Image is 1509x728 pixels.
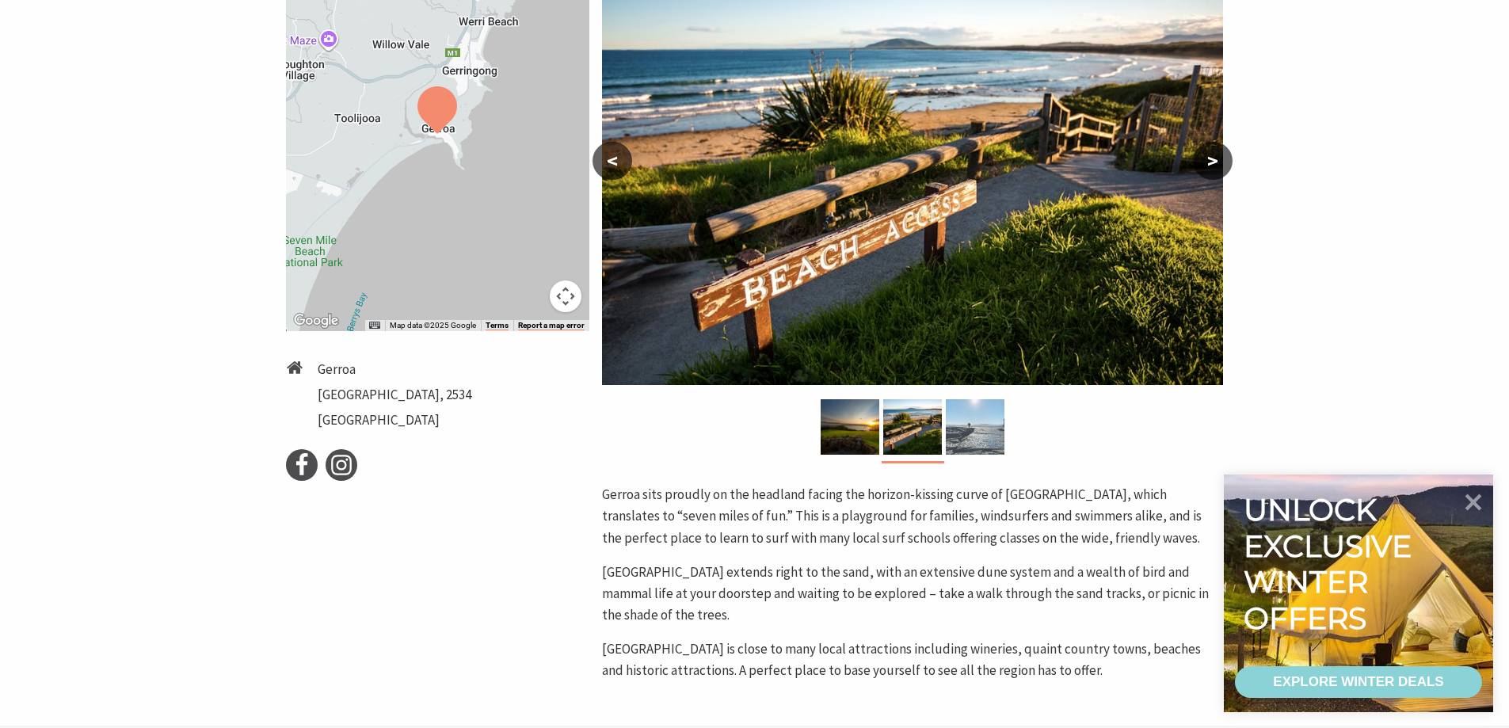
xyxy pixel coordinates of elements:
[550,280,581,312] button: Map camera controls
[602,484,1223,549] p: Gerroa sits proudly on the headland facing the horizon-kissing curve of [GEOGRAPHIC_DATA], which ...
[369,320,380,331] button: Keyboard shortcuts
[593,142,632,180] button: <
[883,399,942,455] img: Seven Mile Beach
[946,399,1004,455] img: Gerroa
[318,410,471,431] li: [GEOGRAPHIC_DATA]
[602,562,1223,627] p: [GEOGRAPHIC_DATA] extends right to the sand, with an extensive dune system and a wealth of bird a...
[318,359,471,380] li: Gerroa
[602,638,1223,681] p: [GEOGRAPHIC_DATA] is close to many local attractions including wineries, quaint country towns, be...
[1193,142,1233,180] button: >
[518,321,585,330] a: Report a map error
[390,321,476,330] span: Map data ©2025 Google
[290,311,342,331] img: Google
[318,384,471,406] li: [GEOGRAPHIC_DATA], 2534
[821,399,879,455] img: Sunset over Seven Mile Beach
[290,311,342,331] a: Open this area in Google Maps (opens a new window)
[1244,492,1419,636] div: Unlock exclusive winter offers
[1273,666,1443,698] div: EXPLORE WINTER DEALS
[486,321,509,330] a: Terms
[1235,666,1482,698] a: EXPLORE WINTER DEALS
